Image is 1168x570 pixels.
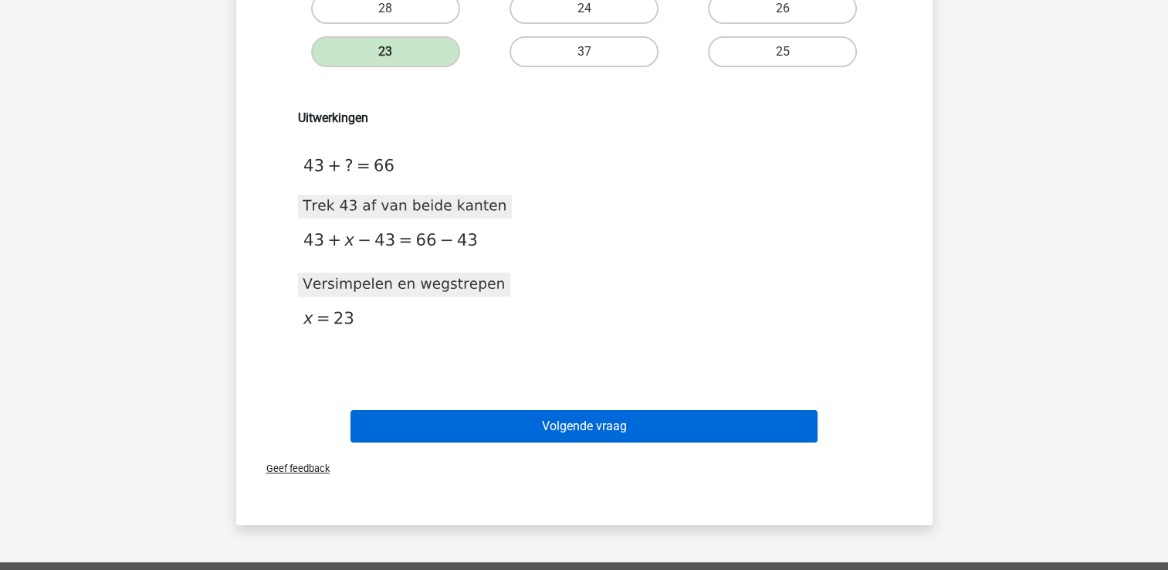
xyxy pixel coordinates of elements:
label: 37 [510,36,658,67]
h6: Uitwerkingen [298,110,871,125]
button: Volgende vraag [350,410,818,443]
label: 25 [708,36,857,67]
label: 23 [311,36,460,67]
span: Geef feedback [254,463,330,474]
